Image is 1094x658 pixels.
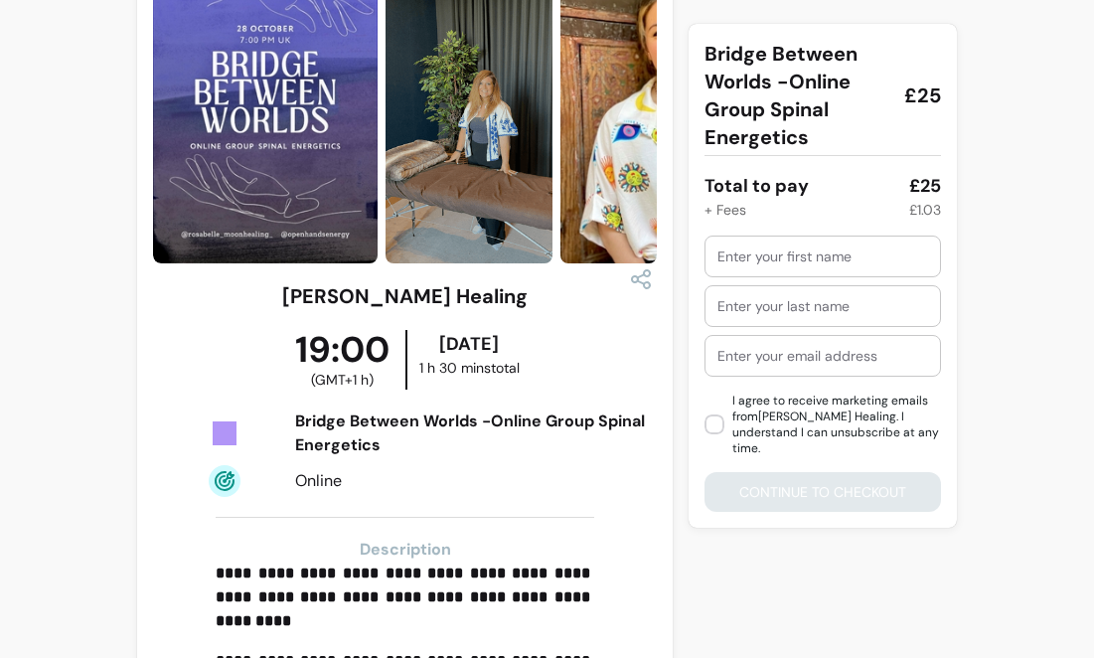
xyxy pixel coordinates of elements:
[904,82,941,109] span: £25
[717,296,928,316] input: Enter your last name
[909,172,941,200] div: £25
[282,282,528,310] h3: [PERSON_NAME] Healing
[295,410,648,457] div: Bridge Between Worlds -Online Group Spinal Energetics
[717,247,928,266] input: Enter your first name
[704,172,809,200] div: Total to pay
[909,200,941,220] div: £1.03
[717,346,928,366] input: Enter your email address
[295,469,648,493] div: Online
[209,417,240,449] img: Tickets Icon
[216,538,594,562] h3: Description
[411,358,528,378] div: 1 h 30 mins total
[311,370,374,390] span: ( GMT+1 h )
[704,40,888,151] span: Bridge Between Worlds -Online Group Spinal Energetics
[279,330,405,390] div: 19:00
[411,330,528,358] div: [DATE]
[704,200,746,220] div: + Fees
